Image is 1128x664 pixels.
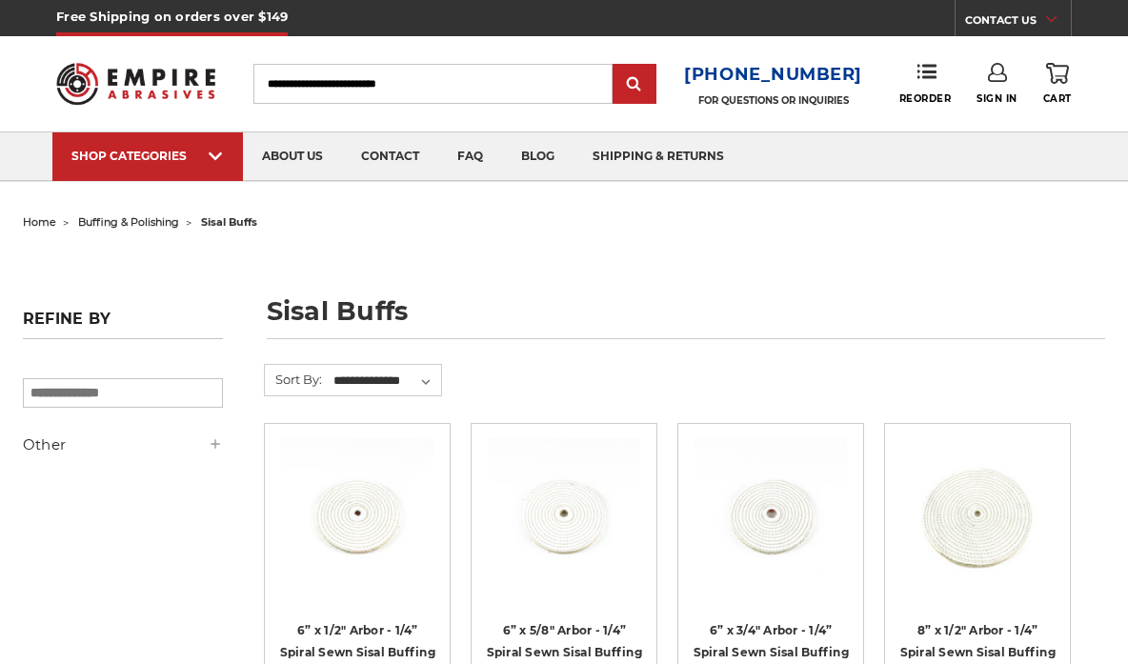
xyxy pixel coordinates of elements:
img: Empire Abrasives [56,52,215,115]
div: SHOP CATEGORIES [71,149,224,163]
select: Sort By: [331,367,441,395]
a: [PHONE_NUMBER] [684,61,862,89]
a: 6” x 1/2" Arbor - 1/4” Spiral Sewn Sisal Buffing Wheel [278,437,436,595]
input: Submit [615,66,654,104]
a: 6” x 3/4" Arbor - 1/4” Spiral Sewn Sisal Buffing Wheel [692,437,850,595]
span: Sign In [977,92,1017,105]
a: shipping & returns [574,132,743,181]
a: Reorder [899,63,952,104]
a: about us [243,132,342,181]
h1: sisal buffs [267,298,1105,339]
img: 6” x 5/8" Arbor - 1/4” Spiral Sewn Sisal Buffing Wheel [488,437,640,590]
a: Cart [1043,63,1072,105]
p: FOR QUESTIONS OR INQUIRIES [684,94,862,107]
a: buffing & polishing [78,215,179,229]
label: Sort By: [265,365,322,393]
span: Reorder [899,92,952,105]
img: 6” x 1/2" Arbor - 1/4” Spiral Sewn Sisal Buffing Wheel [281,437,433,590]
h5: Other [23,433,223,456]
img: 6” x 3/4" Arbor - 1/4” Spiral Sewn Sisal Buffing Wheel [695,437,847,590]
a: faq [438,132,502,181]
span: Cart [1043,92,1072,105]
a: 6” x 5/8" Arbor - 1/4” Spiral Sewn Sisal Buffing Wheel [485,437,643,595]
h5: Refine by [23,310,223,339]
a: contact [342,132,438,181]
a: CONTACT US [965,10,1071,36]
a: home [23,215,56,229]
a: 8” x 1/2" Arbor - 1/4” Spiral Sewn Sisal Buffing Wheel [898,437,1057,595]
span: sisal buffs [201,215,257,229]
a: blog [502,132,574,181]
img: 8” x 1/2" Arbor - 1/4” Spiral Sewn Sisal Buffing Wheel [901,437,1054,590]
